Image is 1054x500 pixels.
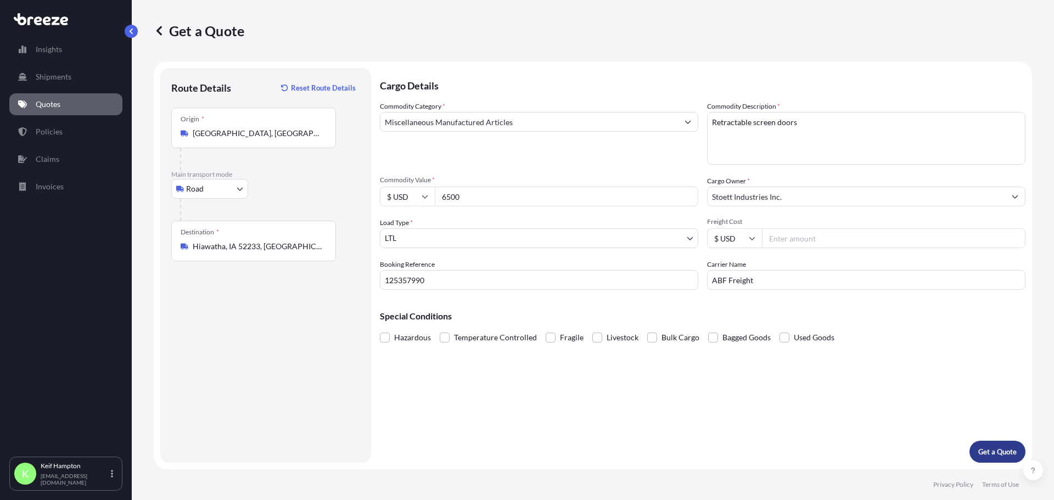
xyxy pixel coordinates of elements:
a: Invoices [9,176,122,198]
span: Freight Cost [707,217,1025,226]
span: Temperature Controlled [454,329,537,346]
button: Get a Quote [969,441,1025,463]
p: [EMAIL_ADDRESS][DOMAIN_NAME] [41,473,109,486]
label: Commodity Category [380,101,445,112]
button: Select transport [171,179,248,199]
a: Shipments [9,66,122,88]
label: Cargo Owner [707,176,750,187]
p: Get a Quote [978,446,1017,457]
span: Hazardous [394,329,431,346]
p: Invoices [36,181,64,192]
span: Bulk Cargo [661,329,699,346]
button: Show suggestions [678,112,698,132]
div: Destination [181,228,219,237]
p: Main transport mode [171,170,360,179]
input: Type amount [435,187,698,206]
p: Claims [36,154,59,165]
a: Privacy Policy [933,480,973,489]
label: Commodity Description [707,101,780,112]
a: Claims [9,148,122,170]
label: Booking Reference [380,259,435,270]
p: Keif Hampton [41,462,109,470]
input: Enter amount [762,228,1025,248]
a: Quotes [9,93,122,115]
a: Terms of Use [982,480,1019,489]
span: Bagged Goods [722,329,771,346]
p: Special Conditions [380,312,1025,321]
p: Reset Route Details [291,82,356,93]
a: Policies [9,121,122,143]
span: K [22,468,29,479]
input: Select a commodity type [380,112,678,132]
input: Full name [708,187,1005,206]
div: Origin [181,115,204,123]
button: Show suggestions [1005,187,1025,206]
input: Destination [193,241,322,252]
p: Cargo Details [380,68,1025,101]
input: Your internal reference [380,270,698,290]
p: Policies [36,126,63,137]
p: Shipments [36,71,71,82]
span: Load Type [380,217,413,228]
span: Road [186,183,204,194]
span: LTL [385,233,396,244]
p: Quotes [36,99,60,110]
span: Fragile [560,329,584,346]
p: Insights [36,44,62,55]
a: Insights [9,38,122,60]
p: Get a Quote [154,22,244,40]
label: Carrier Name [707,259,746,270]
button: LTL [380,228,698,248]
button: Reset Route Details [276,79,360,97]
span: Used Goods [794,329,834,346]
input: Enter name [707,270,1025,290]
span: Commodity Value [380,176,698,184]
p: Route Details [171,81,231,94]
input: Origin [193,128,322,139]
span: Livestock [607,329,638,346]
